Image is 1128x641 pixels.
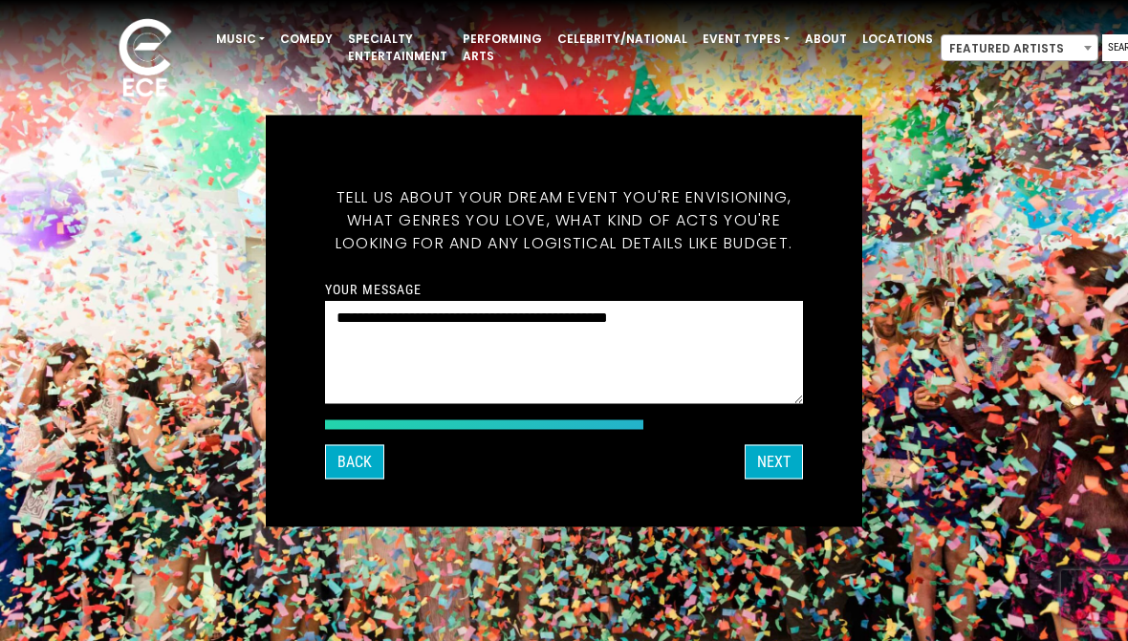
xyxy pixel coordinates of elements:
a: Performing Arts [455,23,550,73]
span: Featured Artists [942,35,1097,62]
a: Specialty Entertainment [340,23,455,73]
button: Back [325,444,384,479]
a: Locations [855,23,941,55]
button: NEXT [745,444,803,479]
h5: Tell us about your dream event you're envisioning, what genres you love, what kind of acts you're... [325,162,803,277]
a: Music [208,23,272,55]
span: Featured Artists [941,34,1098,61]
a: Event Types [695,23,797,55]
label: Your message [325,280,422,297]
img: ece_new_logo_whitev2-1.png [98,13,193,106]
a: About [797,23,855,55]
a: Comedy [272,23,340,55]
a: Celebrity/National [550,23,695,55]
